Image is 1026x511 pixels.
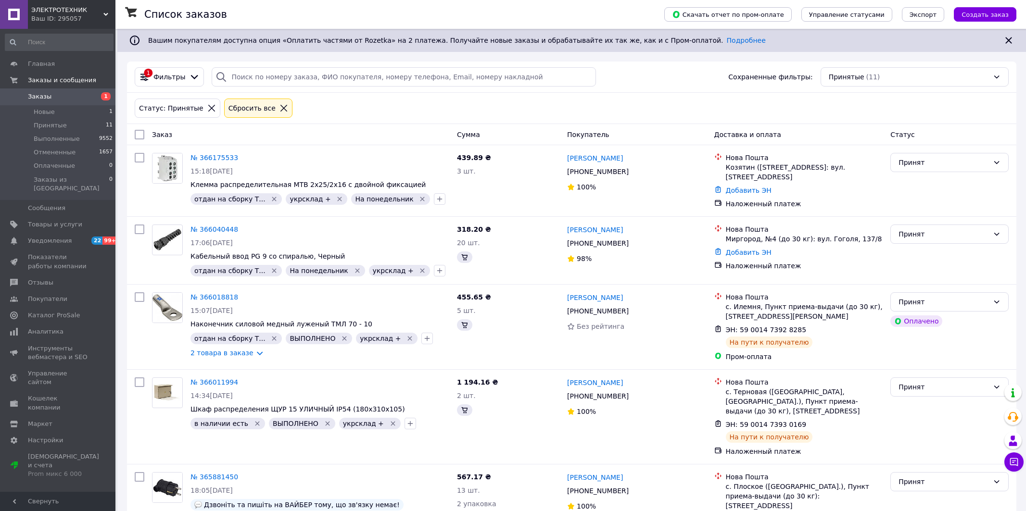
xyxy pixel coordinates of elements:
[34,108,55,116] span: Новые
[102,237,118,245] span: 99+
[910,11,937,18] span: Экспорт
[418,195,426,203] svg: Удалить метку
[726,187,772,194] a: Добавить ЭН
[457,378,498,386] span: 1 194.16 ₴
[962,11,1009,18] span: Создать заказ
[190,405,405,413] a: Шкаф распределения ЩУР 15 УЛИЧНЫЙ IP54 (180х310х105)
[457,154,491,162] span: 439.89 ₴
[34,135,80,143] span: Выполненные
[28,295,67,303] span: Покупатели
[190,486,233,494] span: 18:05[DATE]
[457,473,491,481] span: 567.17 ₴
[28,76,96,85] span: Заказы и сообщения
[726,431,813,443] div: На пути к получателю
[567,225,623,235] a: [PERSON_NAME]
[336,195,343,203] svg: Удалить метку
[152,473,182,502] img: Фото товару
[152,228,182,251] img: Фото товару
[899,297,989,307] div: Принят
[290,195,330,203] span: укрсклад +
[567,153,623,163] a: [PERSON_NAME]
[91,237,102,245] span: 22
[457,293,491,301] span: 455.65 ₴
[144,9,227,20] h1: Список заказов
[457,486,480,494] span: 13 шт.
[109,175,113,193] span: 0
[726,261,883,271] div: Наложенный платеж
[270,195,278,203] svg: Удалить метку
[726,447,883,456] div: Наложенный платеж
[899,476,989,487] div: Принят
[152,382,182,404] img: Фото товару
[153,72,185,82] span: Фильтры
[31,14,115,23] div: Ваш ID: 295057
[567,239,629,247] span: [PHONE_NUMBER]
[152,131,172,138] span: Заказ
[890,131,915,138] span: Статус
[270,335,278,342] svg: Удалить метку
[726,421,807,428] span: ЭН: 59 0014 7393 0169
[109,108,113,116] span: 1
[457,225,491,233] span: 318.20 ₴
[28,452,99,479] span: [DEMOGRAPHIC_DATA] и счета
[190,225,238,233] a: № 366040448
[389,420,397,427] svg: Удалить метку
[152,472,183,503] a: Фото товару
[457,239,480,247] span: 20 шт.
[726,302,883,321] div: с. Илемня, Пункт приема-выдачи (до 30 кг), [STREET_ADDRESS][PERSON_NAME]
[714,131,781,138] span: Доставка и оплата
[343,420,384,427] span: укрсклад +
[567,392,629,400] span: [PHONE_NUMBER]
[34,148,76,157] span: Отмененные
[109,162,113,170] span: 0
[457,307,476,314] span: 5 шт.
[577,183,596,191] span: 100%
[152,153,182,183] img: Фото товару
[190,392,233,399] span: 14:34[DATE]
[99,135,113,143] span: 9552
[801,7,892,22] button: Управление статусами
[190,181,426,188] span: Клемма распределительная MTB 2х25/2х16 с двойной фиксацией
[899,382,989,392] div: Принят
[290,267,348,274] span: На понедельник
[5,34,114,51] input: Поиск
[457,392,476,399] span: 2 шт.
[28,60,55,68] span: Главная
[324,420,331,427] svg: Удалить метку
[809,11,885,18] span: Управление статусами
[28,327,63,336] span: Аналитика
[190,167,233,175] span: 15:18[DATE]
[726,224,883,234] div: Нова Пошта
[726,249,772,256] a: Добавить ЭН
[902,7,944,22] button: Экспорт
[137,103,205,113] div: Статус: Принятые
[28,278,53,287] span: Отзывы
[727,37,766,44] a: Подробнее
[190,473,238,481] a: № 365881450
[28,311,80,320] span: Каталог ProSale
[577,323,624,330] span: Без рейтинга
[726,292,883,302] div: Нова Пошта
[28,204,65,212] span: Сообщения
[190,239,233,247] span: 17:06[DATE]
[899,229,989,239] div: Принят
[99,148,113,157] span: 1657
[28,92,51,101] span: Заказы
[567,487,629,495] span: [PHONE_NUMBER]
[672,10,784,19] span: Скачать отчет по пром-оплате
[944,10,1016,18] a: Создать заказ
[567,473,623,482] a: [PERSON_NAME]
[567,168,629,175] span: [PHONE_NUMBER]
[726,472,883,482] div: Нова Пошта
[418,267,426,274] svg: Удалить метку
[190,252,345,260] span: Кабельный ввод PG 9 со спиралью, Черный
[253,420,261,427] svg: Удалить метку
[726,337,813,348] div: На пути к получателю
[355,195,413,203] span: На понедельник
[890,315,942,327] div: Оплачено
[354,267,361,274] svg: Удалить метку
[194,195,266,203] span: отдан на сборку Т...
[270,267,278,274] svg: Удалить метку
[726,377,883,387] div: Нова Пошта
[28,420,52,428] span: Маркет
